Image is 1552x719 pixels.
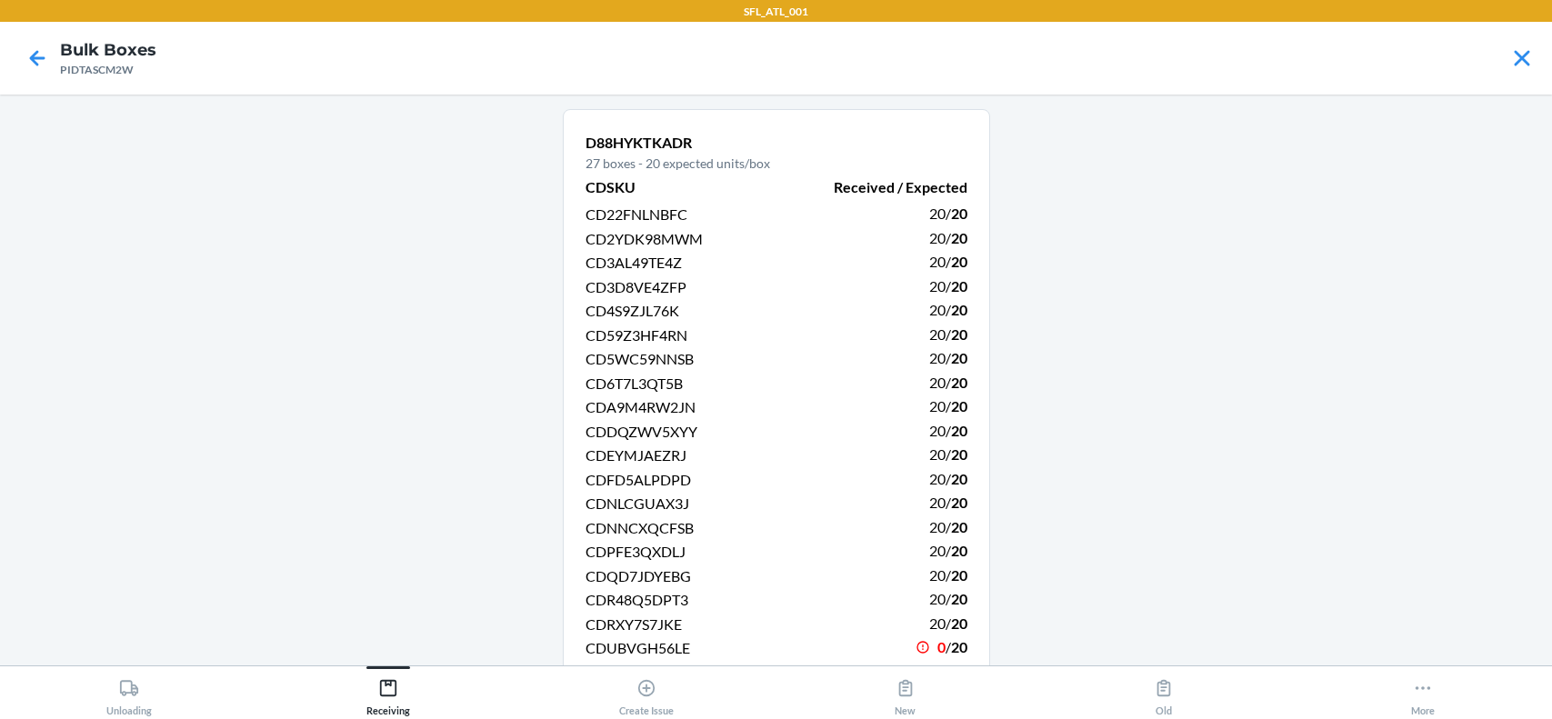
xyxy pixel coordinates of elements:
span: / [946,205,951,222]
span: 20 [951,205,967,222]
span: CD4S9ZJL76K [586,302,679,319]
span: 20 [951,566,967,584]
span: 20 [951,325,967,343]
p: 27 boxes - 20 expected units/box [586,154,967,173]
span: CD3AL49TE4Z [586,254,682,271]
h4: Bulk Boxes [60,38,156,62]
span: 20 [929,253,946,270]
div: Create Issue [619,671,674,716]
span: 20 [929,470,946,487]
span: CDULFHZVMYC [586,664,695,681]
p: Received / Expected [787,176,967,198]
span: 20 [951,518,967,535]
span: 20 [951,470,967,487]
span: 20 [951,663,967,680]
span: / [946,566,951,584]
span: 20 [951,374,967,391]
span: / [946,470,951,487]
span: CD22FNLNBFC [586,205,687,223]
span: CD3D8VE4ZFP [586,278,686,295]
span: / [946,277,951,295]
span: 20 [951,542,967,559]
span: / [946,542,951,559]
span: / [946,253,951,270]
div: Receiving [366,671,410,716]
span: / [946,638,951,655]
span: 20 [929,349,946,366]
span: 20 [951,590,967,607]
span: / [946,349,951,366]
span: 20 [929,205,946,222]
span: / [946,229,951,246]
button: New [776,666,1036,716]
span: 20 [929,542,946,559]
span: CDA9M4RW2JN [586,398,696,415]
span: 20 [929,614,946,632]
span: CD2YDK98MWM [586,230,703,247]
span: / [946,445,951,463]
span: CD59Z3HF4RN [586,326,687,344]
span: / [946,301,951,318]
p: D88HYKTKADR [586,132,967,154]
span: CDRXY7S7JKE [586,615,682,633]
span: CD6T7L3QT5B [586,374,683,392]
span: CDDQZWV5XYY [586,423,697,440]
span: 20 [951,229,967,246]
span: 20 [929,518,946,535]
div: Old [1154,671,1174,716]
span: / [946,397,951,414]
span: / [946,422,951,439]
div: New [895,671,916,716]
div: Unloading [106,671,152,716]
span: 0 [937,638,946,655]
button: Create Issue [517,666,776,716]
span: 20 [929,301,946,318]
span: 20 [951,638,967,655]
span: CDPFE3QXDLJ [586,543,686,560]
span: 20 [929,229,946,246]
span: 20 [951,277,967,295]
span: 20 [929,590,946,607]
span: 20 [951,494,967,511]
div: PIDTASCM2W [60,62,156,78]
span: 20 [951,422,967,439]
span: CDR48Q5DPT3 [586,591,688,608]
span: 20 [951,445,967,463]
span: CDNNCXQCFSB [586,519,694,536]
span: 20 [929,374,946,391]
span: 20 [929,445,946,463]
span: / [946,518,951,535]
span: 20 [929,397,946,414]
span: / [946,663,951,680]
button: Old [1035,666,1294,716]
span: 20 [929,494,946,511]
span: 20 [951,349,967,366]
span: 20 [951,614,967,632]
span: / [946,374,951,391]
span: / [946,325,951,343]
span: CD5WC59NNSB [586,350,694,367]
span: / [946,614,951,632]
span: 20 [951,301,967,318]
p: SFL_ATL_001 [744,4,808,20]
span: 20 [929,422,946,439]
span: / [946,494,951,511]
span: CDEYMJAEZRJ [586,446,686,464]
span: CDFD5ALPDPD [586,471,691,488]
button: Receiving [259,666,518,716]
span: 20 [951,397,967,414]
span: 20 [929,325,946,343]
div: More [1411,671,1435,716]
p: CDSKU [586,176,766,198]
span: CDNLCGUAX3J [586,494,689,512]
span: CDUBVGH56LE [586,639,690,656]
span: 20 [929,277,946,295]
span: 20 [929,566,946,584]
span: CDQD7JDYEBG [586,567,691,584]
span: 20 [929,663,946,680]
span: / [946,590,951,607]
span: 20 [951,253,967,270]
